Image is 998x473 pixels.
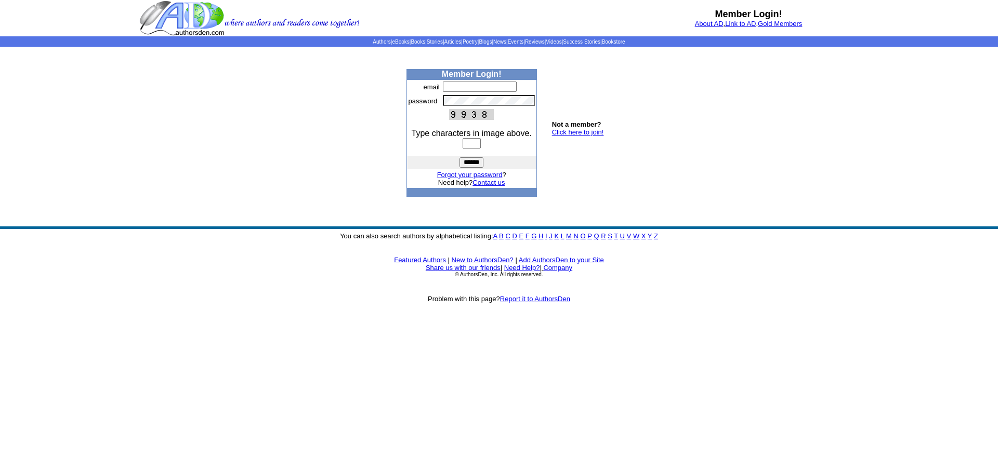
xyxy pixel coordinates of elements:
[442,70,502,78] b: Member Login!
[452,256,514,264] a: New to AuthorsDen?
[444,39,462,45] a: Articles
[449,109,494,120] img: This Is CAPTCHA Image
[426,264,501,272] a: Share us with our friends
[411,39,425,45] a: Books
[437,171,506,179] font: ?
[531,232,536,240] a: G
[561,232,564,240] a: L
[392,39,409,45] a: eBooks
[574,232,579,240] a: N
[633,232,639,240] a: W
[493,232,497,240] a: A
[409,97,438,105] font: password
[581,232,586,240] a: O
[554,232,559,240] a: K
[641,232,646,240] a: X
[540,264,572,272] font: |
[725,20,756,28] a: Link to AD
[587,232,592,240] a: P
[758,20,802,28] a: Gold Members
[455,272,543,277] font: © AuthorsDen, Inc. All rights reserved.
[428,295,570,303] font: Problem with this page?
[648,232,652,240] a: Y
[472,179,505,186] a: Contact us
[412,129,532,138] font: Type characters in image above.
[501,264,502,272] font: |
[620,232,625,240] a: U
[373,39,625,45] span: | | | | | | | | | | | |
[601,232,606,240] a: R
[546,39,561,45] a: Videos
[504,264,540,272] a: Need Help?
[549,232,553,240] a: J
[525,39,545,45] a: Reviews
[437,171,503,179] a: Forgot your password
[545,232,547,240] a: I
[493,39,506,45] a: News
[594,232,599,240] a: Q
[373,39,390,45] a: Authors
[512,232,517,240] a: D
[479,39,492,45] a: Blogs
[563,39,600,45] a: Success Stories
[463,39,478,45] a: Poetry
[715,9,782,19] b: Member Login!
[566,232,572,240] a: M
[448,256,450,264] font: |
[499,232,504,240] a: B
[608,232,612,240] a: S
[515,256,517,264] font: |
[602,39,625,45] a: Bookstore
[505,232,510,240] a: C
[539,232,543,240] a: H
[552,120,601,128] b: Not a member?
[508,39,524,45] a: Events
[519,256,604,264] a: Add AuthorsDen to your Site
[394,256,446,264] a: Featured Authors
[695,20,803,28] font: , ,
[500,295,570,303] a: Report it to AuthorsDen
[526,232,530,240] a: F
[519,232,523,240] a: E
[552,128,604,136] a: Click here to join!
[424,83,440,91] font: email
[543,264,572,272] a: Company
[627,232,632,240] a: V
[438,179,505,186] font: Need help?
[614,232,618,240] a: T
[695,20,724,28] a: About AD
[340,232,658,240] font: You can also search authors by alphabetical listing:
[654,232,658,240] a: Z
[427,39,443,45] a: Stories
